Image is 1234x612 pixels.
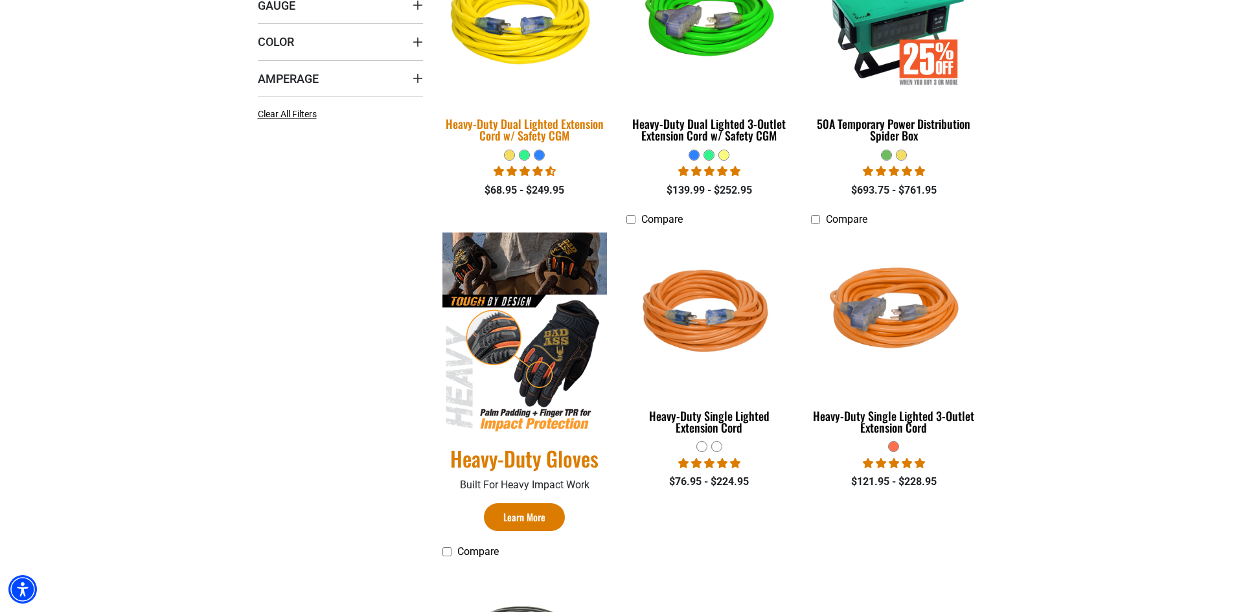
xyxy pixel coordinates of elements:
[442,183,608,198] div: $68.95 - $249.95
[258,109,317,119] span: Clear All Filters
[484,503,565,531] a: Learn More Heavy-Duty Gloves
[678,457,740,470] span: 5.00 stars
[641,213,683,225] span: Compare
[826,213,867,225] span: Compare
[258,108,322,121] a: Clear All Filters
[258,71,319,86] span: Amperage
[811,474,976,490] div: $121.95 - $228.95
[811,118,976,141] div: 50A Temporary Power Distribution Spider Box
[494,165,556,177] span: 4.64 stars
[442,477,608,493] p: Built For Heavy Impact Work
[626,410,792,433] div: Heavy-Duty Single Lighted Extension Cord
[811,232,976,441] a: orange Heavy-Duty Single Lighted 3-Outlet Extension Cord
[442,118,608,141] div: Heavy-Duty Dual Lighted Extension Cord w/ Safety CGM
[8,575,37,604] div: Accessibility Menu
[258,23,423,60] summary: Color
[626,232,792,441] a: orange Heavy-Duty Single Lighted Extension Cord
[258,60,423,96] summary: Amperage
[457,545,499,558] span: Compare
[863,165,925,177] span: 5.00 stars
[863,457,925,470] span: 5.00 stars
[258,34,294,49] span: Color
[628,238,791,387] img: orange
[626,183,792,198] div: $139.99 - $252.95
[812,238,976,387] img: orange
[626,118,792,141] div: Heavy-Duty Dual Lighted 3-Outlet Extension Cord w/ Safety CGM
[626,474,792,490] div: $76.95 - $224.95
[678,165,740,177] span: 4.92 stars
[442,445,608,472] a: Heavy-Duty Gloves
[442,232,608,433] img: Heavy-Duty Gloves
[811,183,976,198] div: $693.75 - $761.95
[811,410,976,433] div: Heavy-Duty Single Lighted 3-Outlet Extension Cord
